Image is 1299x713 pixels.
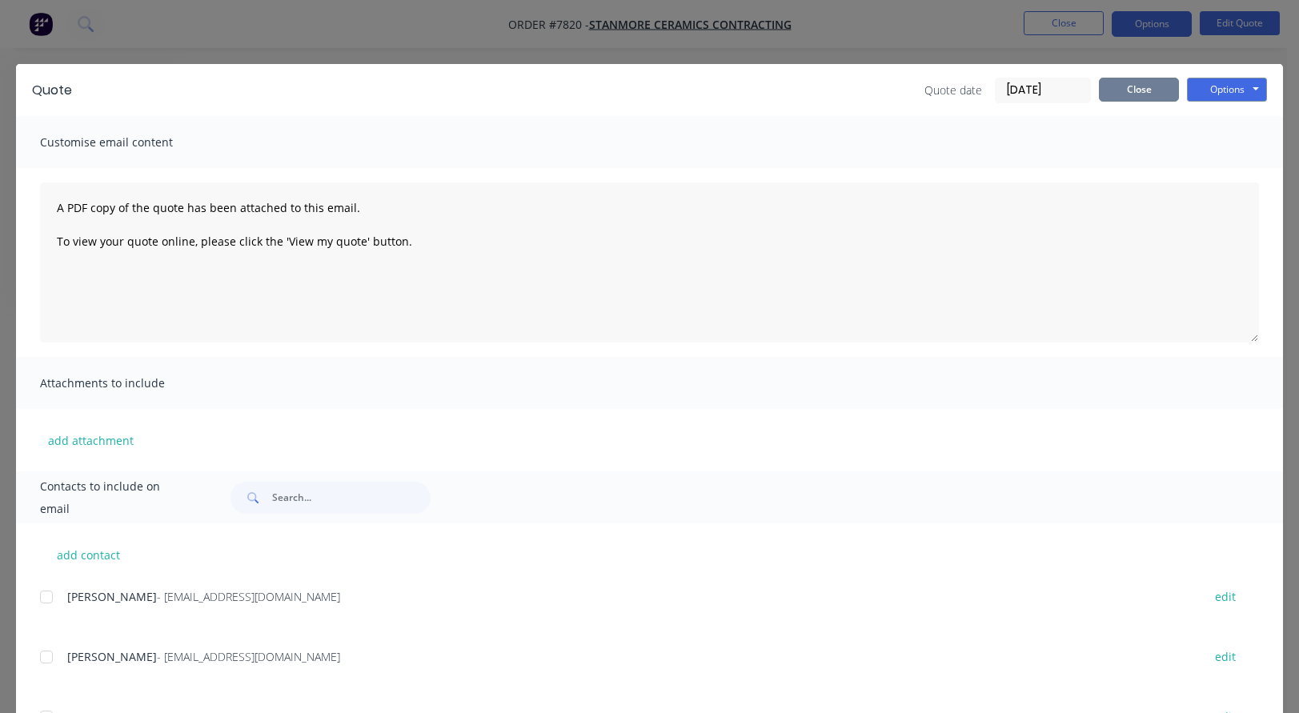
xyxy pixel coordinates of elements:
[1205,646,1245,667] button: edit
[32,81,72,100] div: Quote
[924,82,982,98] span: Quote date
[272,482,431,514] input: Search...
[40,475,190,520] span: Contacts to include on email
[1099,78,1179,102] button: Close
[67,589,157,604] span: [PERSON_NAME]
[40,131,216,154] span: Customise email content
[40,428,142,452] button: add attachment
[40,372,216,395] span: Attachments to include
[1187,78,1267,102] button: Options
[40,182,1259,342] textarea: A PDF copy of the quote has been attached to this email. To view your quote online, please click ...
[67,649,157,664] span: [PERSON_NAME]
[40,543,136,567] button: add contact
[1205,586,1245,607] button: edit
[157,589,340,604] span: - [EMAIL_ADDRESS][DOMAIN_NAME]
[157,649,340,664] span: - [EMAIL_ADDRESS][DOMAIN_NAME]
